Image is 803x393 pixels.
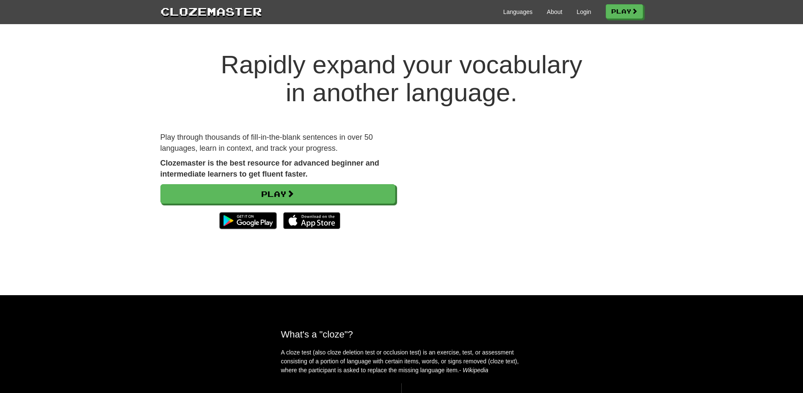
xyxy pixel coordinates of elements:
[160,3,262,19] a: Clozemaster
[160,159,379,178] strong: Clozemaster is the best resource for advanced beginner and intermediate learners to get fluent fa...
[503,8,533,16] a: Languages
[459,367,488,374] em: - Wikipedia
[283,212,340,229] img: Download_on_the_App_Store_Badge_US-UK_135x40-25178aeef6eb6b83b96f5f2d004eda3bffbb37122de64afbaef7...
[606,4,643,19] a: Play
[577,8,591,16] a: Login
[160,132,395,154] p: Play through thousands of fill-in-the-blank sentences in over 50 languages, learn in context, and...
[547,8,563,16] a: About
[281,329,522,340] h2: What's a "cloze"?
[160,184,395,204] a: Play
[281,348,522,375] p: A cloze test (also cloze deletion test or occlusion test) is an exercise, test, or assessment con...
[215,208,281,233] img: Get it on Google Play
